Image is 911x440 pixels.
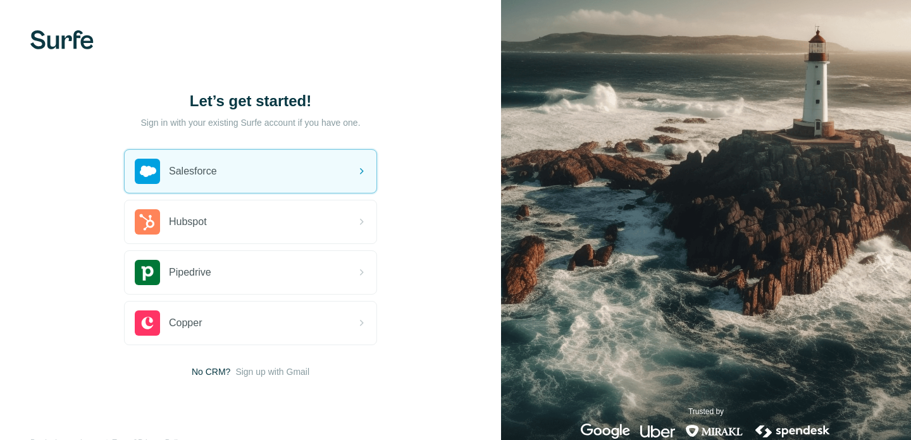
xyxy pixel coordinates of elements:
span: Copper [169,315,202,331]
img: uber's logo [640,424,675,439]
button: Sign up with Gmail [235,365,309,378]
img: copper's logo [135,310,160,336]
img: mirakl's logo [685,424,743,439]
img: google's logo [581,424,630,439]
img: spendesk's logo [753,424,832,439]
img: hubspot's logo [135,209,160,235]
p: Trusted by [688,406,724,417]
span: Pipedrive [169,265,211,280]
span: Salesforce [169,164,217,179]
img: salesforce's logo [135,159,160,184]
img: Surfe's logo [30,30,94,49]
img: pipedrive's logo [135,260,160,285]
span: No CRM? [192,365,230,378]
span: Hubspot [169,214,207,229]
h1: Let’s get started! [124,91,377,111]
p: Sign in with your existing Surfe account if you have one. [140,116,360,129]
